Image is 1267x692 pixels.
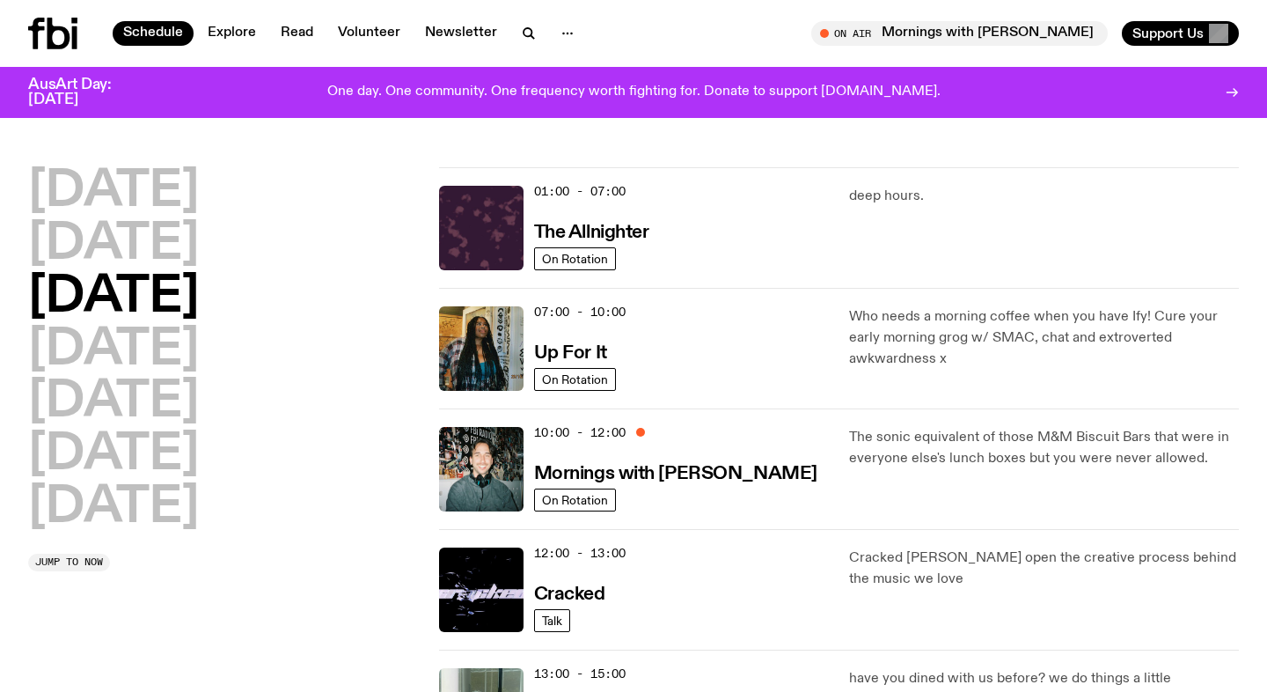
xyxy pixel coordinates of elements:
[534,424,626,441] span: 10:00 - 12:00
[534,545,626,562] span: 12:00 - 13:00
[534,341,607,363] a: Up For It
[849,186,1239,207] p: deep hours.
[35,557,103,567] span: Jump to now
[542,252,608,265] span: On Rotation
[534,585,605,604] h3: Cracked
[534,304,626,320] span: 07:00 - 10:00
[28,431,199,480] button: [DATE]
[439,306,524,391] img: Ify - a Brown Skin girl with black braided twists, looking up to the side with her tongue stickin...
[327,85,941,100] p: One day. One community. One frequency worth fighting for. Donate to support [DOMAIN_NAME].
[534,224,649,242] h3: The Allnighter
[534,183,626,200] span: 01:00 - 07:00
[534,344,607,363] h3: Up For It
[113,21,194,46] a: Schedule
[534,489,616,512] a: On Rotation
[270,21,324,46] a: Read
[1132,26,1204,41] span: Support Us
[542,372,608,386] span: On Rotation
[439,427,524,512] img: Radio presenter Ben Hansen sits in front of a wall of photos and an fbi radio sign. Film photo. B...
[327,21,411,46] a: Volunteer
[811,21,1108,46] button: On AirMornings with [PERSON_NAME]
[534,666,626,682] span: 13:00 - 15:00
[28,378,199,427] button: [DATE]
[534,247,616,270] a: On Rotation
[534,368,616,391] a: On Rotation
[28,273,199,322] button: [DATE]
[534,465,817,483] h3: Mornings with [PERSON_NAME]
[534,220,649,242] a: The Allnighter
[28,77,141,107] h3: AusArt Day: [DATE]
[439,548,524,632] img: Logo for Podcast Cracked. Black background, with white writing, with glass smashing graphics
[542,493,608,506] span: On Rotation
[28,326,199,375] button: [DATE]
[28,554,110,571] button: Jump to now
[534,582,605,604] a: Cracked
[28,167,199,217] button: [DATE]
[28,220,199,269] button: [DATE]
[534,461,817,483] a: Mornings with [PERSON_NAME]
[28,483,199,533] button: [DATE]
[542,614,562,627] span: Talk
[414,21,508,46] a: Newsletter
[849,427,1239,469] p: The sonic equivalent of those M&M Biscuit Bars that were in everyone else's lunch boxes but you w...
[534,609,570,632] a: Talk
[1122,21,1239,46] button: Support Us
[849,306,1239,370] p: Who needs a morning coffee when you have Ify! Cure your early morning grog w/ SMAC, chat and extr...
[849,548,1239,590] p: Cracked [PERSON_NAME] open the creative process behind the music we love
[197,21,267,46] a: Explore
